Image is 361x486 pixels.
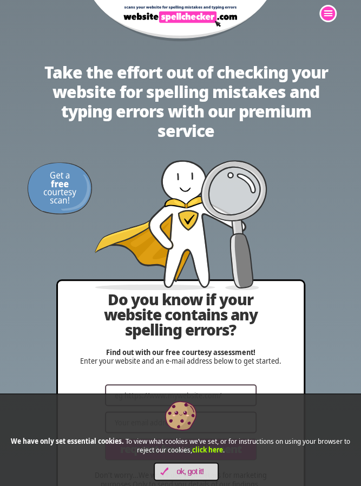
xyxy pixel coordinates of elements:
div: Menu Toggle [319,5,337,22]
a: click here [192,445,223,455]
span: OK, Got it! [168,467,212,476]
h2: Do you know if your website contains any spelling errors? [80,292,282,337]
p: Enter your website and an e-mail address below to get started. [80,348,282,366]
a: OK, Got it! [154,462,219,481]
input: eg https://www.mywebsite.com/ [105,384,257,406]
img: website spellchecker scans your website looking for spelling mistakes [94,160,267,290]
strong: We have only set essential cookies. [11,436,124,446]
img: Cookie [165,399,197,432]
strong: Find out with our free courtesy assessment! [106,347,255,357]
p: To view what cookies we’ve set, or for instructions on using your browser to reject our cookies, . [5,437,356,454]
h1: Take the effort out of checking your website for spelling mistakes and typing errors with our pre... [43,63,329,141]
img: Get a FREE courtesy scan! [27,162,92,214]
